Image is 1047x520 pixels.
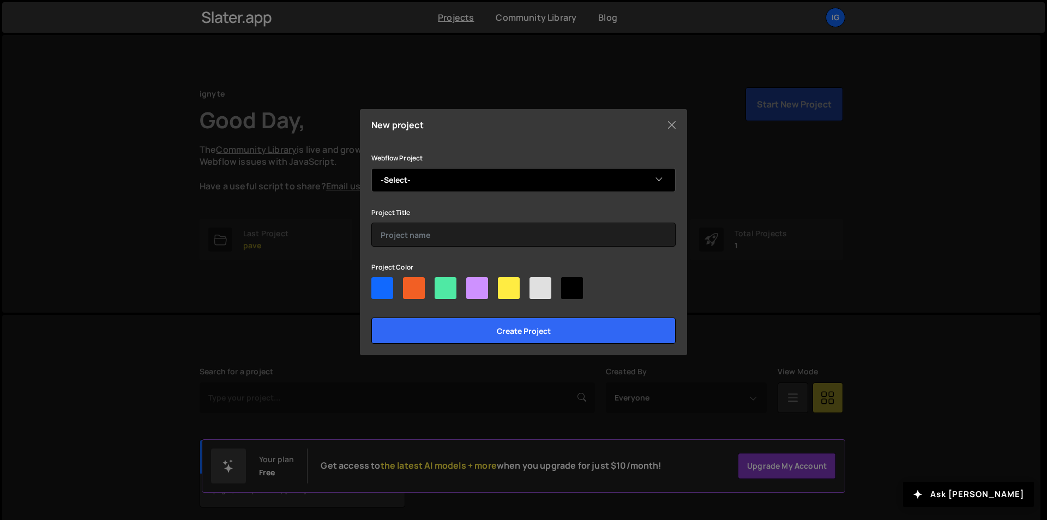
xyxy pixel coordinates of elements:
button: Close [664,117,680,133]
input: Project name [371,223,676,247]
h5: New project [371,121,424,129]
input: Create project [371,318,676,344]
button: Ask [PERSON_NAME] [903,482,1034,507]
label: Webflow Project [371,153,423,164]
label: Project Color [371,262,413,273]
label: Project Title [371,207,410,218]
